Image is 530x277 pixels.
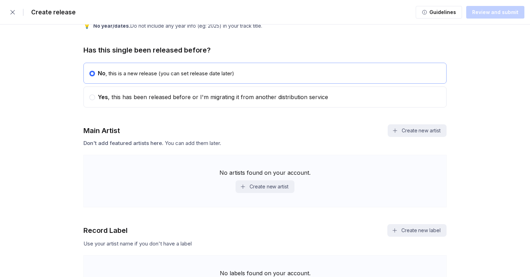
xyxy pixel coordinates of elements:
button: Create new label [387,224,447,237]
div: | [22,9,24,16]
button: Guidelines [416,6,462,19]
div: Use your artist name if you don't have a label [83,240,447,247]
span: Yes [98,94,108,101]
span: Don't add featured artists here [83,140,162,146]
div: , this is a new release (you can set release date later) [95,70,234,77]
button: Create new artist [236,180,294,193]
div: Create release [27,9,76,16]
div: Main Artist [83,126,120,135]
div: No artists found on your account. [219,169,311,176]
div: . You can add them later. [83,140,447,146]
div: Record Label [83,226,128,235]
button: Create new artist [388,124,447,137]
div: Guidelines [427,9,456,16]
span: No [98,70,106,77]
div: Do not include any year info (eg: 2025) in your track title. [93,23,262,29]
b: No year/dates. [93,23,130,29]
div: Has this single been released before? [83,46,211,54]
div: 💡 [83,22,90,29]
div: , this has been released before or I'm migrating it from another distribution service [95,94,328,101]
div: No labels found on your account. [220,270,311,277]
